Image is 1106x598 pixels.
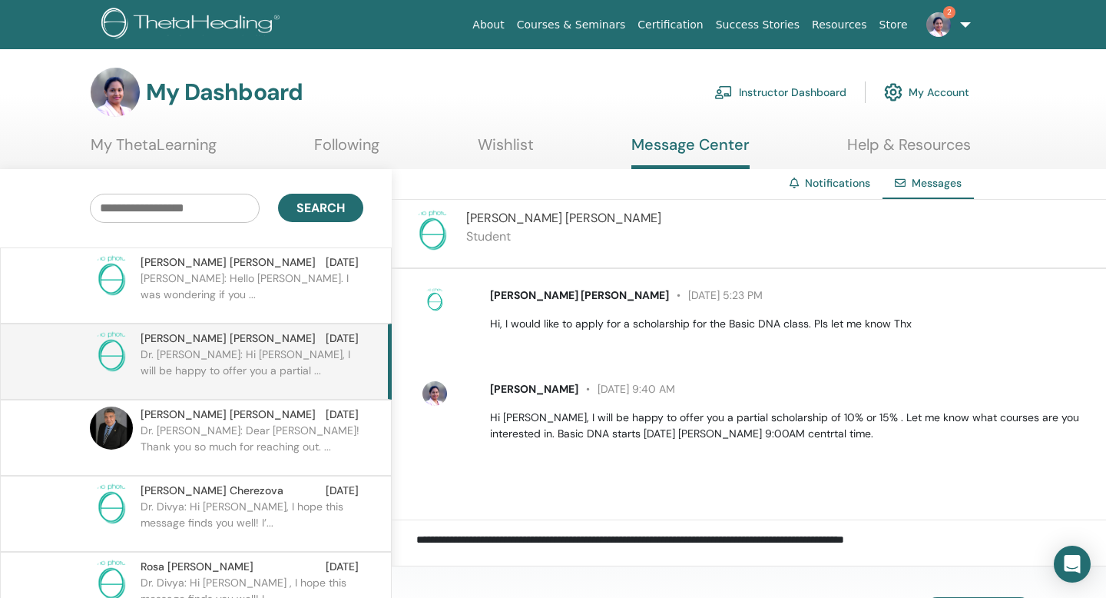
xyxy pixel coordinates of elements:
a: Courses & Seminars [511,11,632,39]
a: Store [873,11,914,39]
img: no-photo.png [90,483,133,526]
img: no-photo.png [90,254,133,297]
p: Dr. [PERSON_NAME]: Dear [PERSON_NAME]! Thank you so much for reaching out. ... [141,423,363,469]
a: Notifications [805,176,870,190]
a: Following [314,135,379,165]
span: [PERSON_NAME] [490,382,578,396]
span: [DATE] 9:40 AM [578,382,675,396]
span: [PERSON_NAME] [PERSON_NAME] [141,331,316,347]
span: [PERSON_NAME] [PERSON_NAME] [490,288,669,302]
span: Messages [912,176,962,190]
span: [PERSON_NAME] [PERSON_NAME] [141,407,316,423]
img: no-photo.png [90,331,133,374]
span: [PERSON_NAME] Cherezova [141,483,283,499]
span: [DATE] [326,483,359,499]
img: chalkboard-teacher.svg [714,85,733,99]
img: no-photo.png [411,209,454,252]
img: default.jpg [926,12,951,37]
button: Search [278,194,363,222]
img: default.jpg [91,68,140,117]
a: Success Stories [710,11,806,39]
a: Message Center [631,135,750,169]
a: Resources [806,11,873,39]
img: default.jpg [422,381,447,406]
div: Open Intercom Messenger [1054,546,1091,583]
img: cog.svg [884,79,902,105]
h3: My Dashboard [146,78,303,106]
span: Search [296,200,345,216]
a: Instructor Dashboard [714,75,846,109]
a: Help & Resources [847,135,971,165]
span: [DATE] [326,559,359,575]
p: Dr. [PERSON_NAME]: Hi [PERSON_NAME], I will be happy to offer you a partial ... [141,347,363,393]
p: Hi [PERSON_NAME], I will be happy to offer you a partial scholarship of 10% or 15% . Let me know ... [490,410,1088,442]
img: default.jpg [90,407,133,450]
span: [PERSON_NAME] [PERSON_NAME] [141,254,316,271]
p: [PERSON_NAME]: Hello [PERSON_NAME]. I was wondering if you ... [141,271,363,317]
img: no-photo.png [422,287,447,312]
a: My Account [884,75,969,109]
a: My ThetaLearning [91,135,217,165]
span: [PERSON_NAME] [PERSON_NAME] [466,210,661,226]
span: Rosa [PERSON_NAME] [141,559,253,575]
span: [DATE] [326,331,359,347]
img: logo.png [101,8,285,42]
span: [DATE] [326,254,359,271]
a: Certification [631,11,709,39]
span: [DATE] [326,407,359,423]
a: About [466,11,510,39]
p: Dr. Divya: Hi [PERSON_NAME], I hope this message finds you well! I’... [141,499,363,545]
span: 2 [943,6,955,18]
a: Wishlist [478,135,534,165]
p: Student [466,228,661,246]
span: [DATE] 5:23 PM [669,288,763,302]
p: Hi, I would like to apply for a scholarship for the Basic DNA class. Pls let me know Thx [490,316,1088,332]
